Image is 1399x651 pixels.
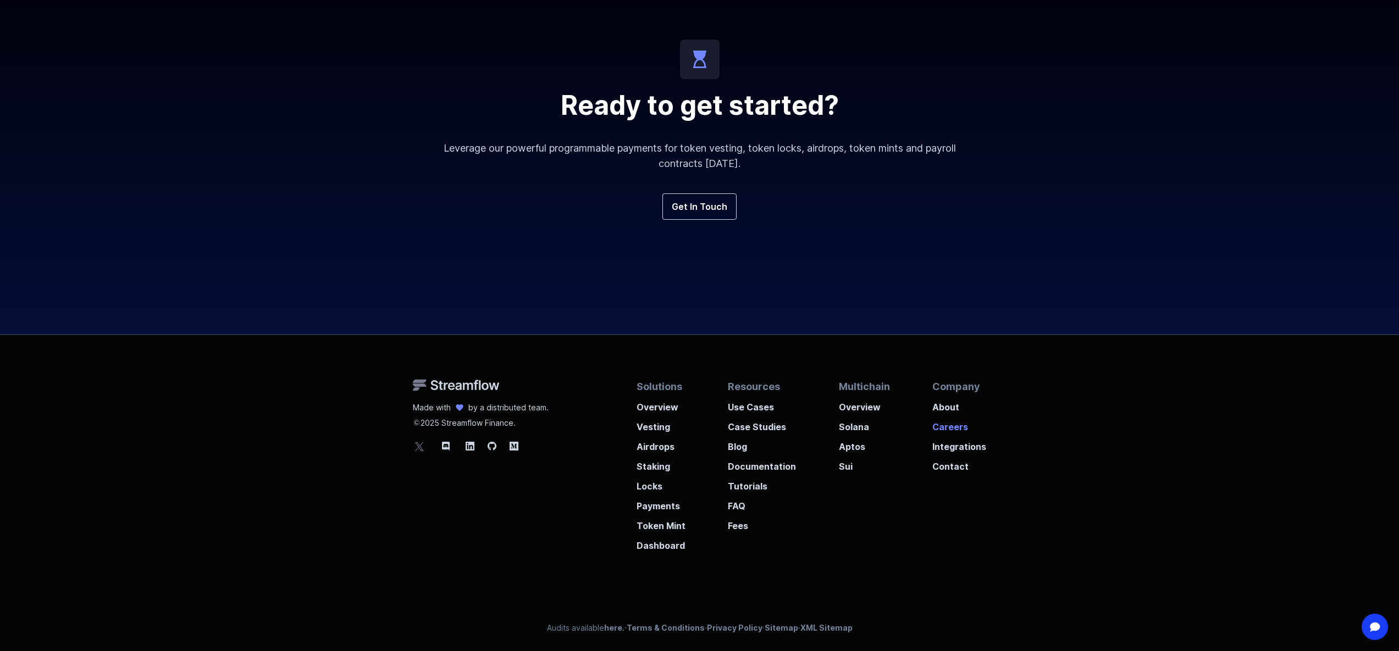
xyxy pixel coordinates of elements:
a: FAQ [728,493,796,513]
a: Airdrops [637,433,685,453]
a: Overview [839,394,890,414]
p: Solutions [637,379,685,394]
a: Aptos [839,433,890,453]
a: Get In Touch [662,193,737,220]
a: Sui [839,453,890,473]
img: icon [680,40,720,79]
div: Open Intercom Messenger [1362,614,1388,640]
a: Use Cases [728,394,796,414]
a: here. [604,623,624,632]
p: Made with [413,402,451,413]
a: Tutorials [728,473,796,493]
p: by a distributed team. [468,402,549,413]
p: 2025 Streamflow Finance. [413,413,549,429]
a: Fees [728,513,796,532]
h2: Ready to get started? [436,92,964,119]
p: Audits available · · · · [547,622,853,633]
p: Multichain [839,379,890,394]
a: XML Sitemap [800,623,853,632]
p: Leverage our powerful programmable payments for token vesting, token locks, airdrops, token mints... [436,141,964,171]
a: Privacy Policy [707,623,762,632]
a: Locks [637,473,685,493]
a: Vesting [637,414,685,433]
a: Sitemap [765,623,798,632]
p: Resources [728,379,796,394]
a: Token Mint [637,513,685,532]
a: Documentation [728,453,796,473]
a: Solana [839,414,890,433]
a: Overview [637,394,685,414]
a: Dashboard [637,532,685,552]
a: Case Studies [728,414,796,433]
a: Careers [932,414,986,433]
a: Staking [637,453,685,473]
img: Streamflow Logo [413,379,500,391]
a: Integrations [932,433,986,453]
a: Terms & Conditions [627,623,705,632]
a: About [932,394,986,414]
a: Blog [728,433,796,453]
p: Company [932,379,986,394]
a: Contact [932,453,986,473]
a: Payments [637,493,685,513]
